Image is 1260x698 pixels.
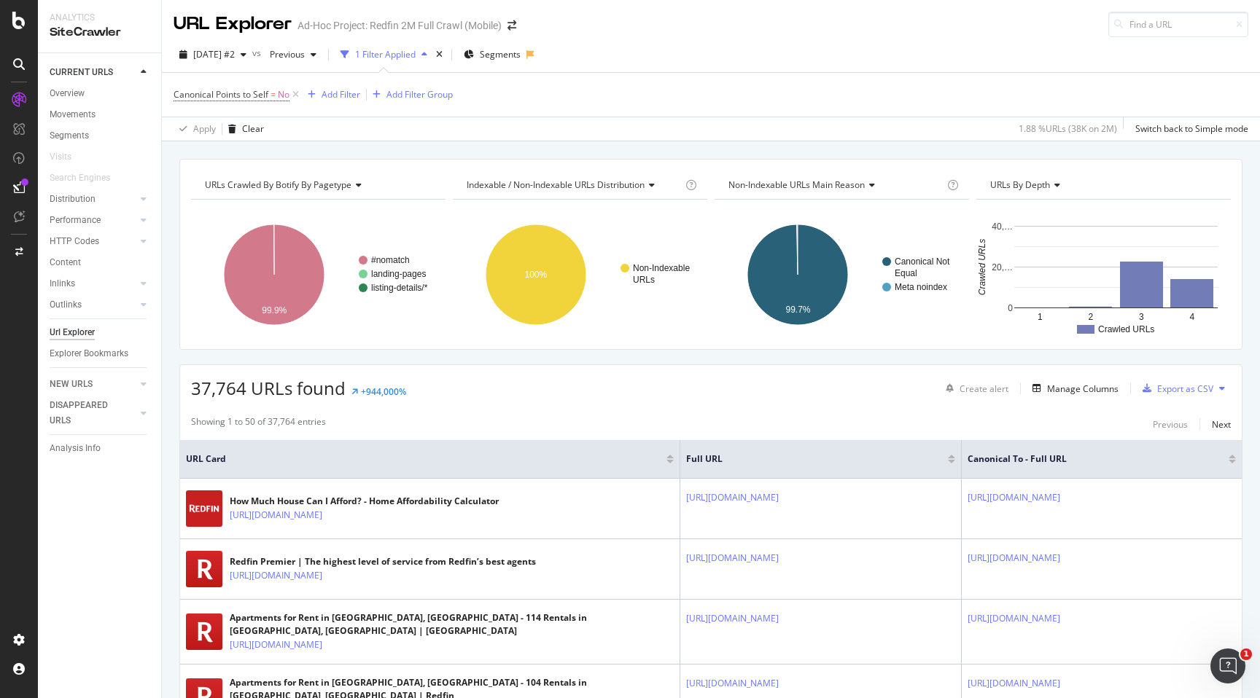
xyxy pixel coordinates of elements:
[1157,383,1213,395] div: Export as CSV
[992,221,1013,232] text: 40,…
[367,86,453,103] button: Add Filter Group
[252,47,264,59] span: vs
[976,211,1231,338] svg: A chart.
[968,551,1060,565] a: [URL][DOMAIN_NAME]
[686,452,926,466] span: Full URL
[50,234,99,249] div: HTTP Codes
[977,239,987,295] text: Crawled URLs
[205,179,351,191] span: URLs Crawled By Botify By pagetype
[50,441,101,456] div: Analysis Info
[968,676,1060,691] a: [URL][DOMAIN_NAME]
[633,263,690,273] text: Non-Indexable
[960,383,1008,395] div: Create alert
[1019,122,1117,135] div: 1.88 % URLs ( 38K on 2M )
[50,213,136,228] a: Performance
[1240,648,1252,660] span: 1
[715,211,969,338] svg: A chart.
[186,551,222,587] img: main image
[50,377,93,392] div: NEW URLS
[322,88,360,101] div: Add Filter
[191,415,326,433] div: Showing 1 to 50 of 37,764 entries
[186,490,222,527] img: main image
[50,276,136,291] a: Inlinks
[355,48,416,60] div: 1 Filter Applied
[1139,312,1144,322] text: 3
[335,43,433,66] button: 1 Filter Applied
[50,24,149,41] div: SiteCrawler
[50,128,151,144] a: Segments
[433,47,446,62] div: times
[726,173,944,197] h4: Non-Indexable URLs Main Reason
[50,325,95,340] div: Url Explorer
[686,676,779,691] a: [URL][DOMAIN_NAME]
[453,211,707,338] svg: A chart.
[525,270,548,280] text: 100%
[464,173,682,197] h4: Indexable / Non-Indexable URLs Distribution
[728,179,865,191] span: Non-Indexable URLs Main Reason
[895,256,950,267] text: Canonical Not
[50,441,151,456] a: Analysis Info
[371,255,410,265] text: #nomatch
[1027,380,1119,397] button: Manage Columns
[191,376,346,400] span: 37,764 URLs found
[50,325,151,340] a: Url Explorer
[50,192,96,207] div: Distribution
[264,48,305,60] span: Previous
[1189,312,1194,322] text: 4
[50,107,151,122] a: Movements
[50,377,136,392] a: NEW URLS
[940,377,1008,400] button: Create alert
[1137,377,1213,400] button: Export as CSV
[50,65,136,80] a: CURRENT URLS
[193,48,235,60] span: 2025 Aug. 22nd #2
[1210,648,1245,683] iframe: Intercom live chat
[50,398,123,428] div: DISAPPEARED URLS
[50,86,151,101] a: Overview
[262,305,287,315] text: 99.9%
[371,283,428,293] text: listing-details/*
[361,385,406,398] div: +944,000%
[786,305,811,315] text: 99.7%
[297,18,502,33] div: Ad-Hoc Project: Redfin 2M Full Crawl (Mobile)
[278,85,289,105] span: No
[686,611,779,626] a: [URL][DOMAIN_NAME]
[174,43,252,66] button: [DATE] #2
[50,297,136,313] a: Outlinks
[458,43,526,66] button: Segments
[1047,383,1119,395] div: Manage Columns
[50,12,149,24] div: Analytics
[895,268,917,278] text: Equal
[50,213,101,228] div: Performance
[202,173,432,197] h4: URLs Crawled By Botify By pagetype
[686,490,779,505] a: [URL][DOMAIN_NAME]
[1153,418,1188,431] div: Previous
[50,128,89,144] div: Segments
[1088,312,1093,322] text: 2
[480,48,521,60] span: Segments
[186,613,222,650] img: main image
[507,20,516,31] div: arrow-right-arrow-left
[968,452,1207,466] span: Canonical To - Full URL
[191,211,446,338] svg: A chart.
[990,179,1050,191] span: URLs by Depth
[1129,117,1248,141] button: Switch back to Simple mode
[174,88,268,101] span: Canonical Points to Self
[371,269,426,279] text: landing-pages
[230,611,674,638] div: Apartments for Rent in [GEOGRAPHIC_DATA], [GEOGRAPHIC_DATA] - 114 Rentals in [GEOGRAPHIC_DATA], [...
[230,568,322,583] a: [URL][DOMAIN_NAME]
[467,179,645,191] span: Indexable / Non-Indexable URLs distribution
[987,173,1218,197] h4: URLs by Depth
[686,551,779,565] a: [URL][DOMAIN_NAME]
[50,346,128,361] div: Explorer Bookmarks
[1098,324,1154,334] text: Crawled URLs
[230,508,322,522] a: [URL][DOMAIN_NAME]
[50,107,96,122] div: Movements
[1038,312,1043,322] text: 1
[50,276,75,291] div: Inlinks
[1108,12,1248,37] input: Find a URL
[186,452,663,466] span: URL Card
[1135,122,1248,135] div: Switch back to Simple mode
